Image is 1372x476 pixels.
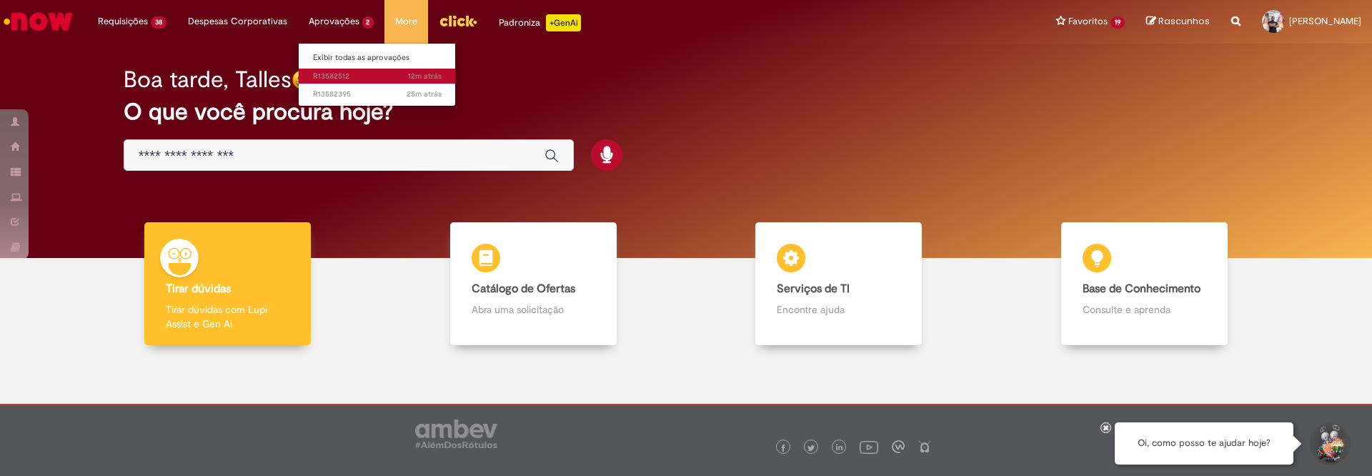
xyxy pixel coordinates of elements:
[407,89,442,99] span: 25m atrás
[166,282,231,296] b: Tirar dúvidas
[439,10,477,31] img: click_logo_yellow_360x200.png
[362,16,374,29] span: 2
[75,222,381,346] a: Tirar dúvidas Tirar dúvidas com Lupi Assist e Gen Ai
[860,437,878,456] img: logo_footer_youtube.png
[1110,16,1125,29] span: 19
[780,445,787,452] img: logo_footer_facebook.png
[918,440,931,453] img: logo_footer_naosei.png
[1,7,75,36] img: ServiceNow
[124,67,292,92] h2: Boa tarde, Talles
[1083,282,1200,296] b: Base de Conhecimento
[1158,14,1210,28] span: Rascunhos
[298,43,457,106] ul: Aprovações
[892,440,905,453] img: logo_footer_workplace.png
[1115,422,1293,465] div: Oi, como posso te ajudar hoje?
[807,445,815,452] img: logo_footer_twitter.png
[1068,14,1108,29] span: Favoritos
[98,14,148,29] span: Requisições
[1146,15,1210,29] a: Rascunhos
[309,14,359,29] span: Aprovações
[472,282,575,296] b: Catálogo de Ofertas
[777,282,850,296] b: Serviços de TI
[299,69,456,84] a: Aberto R13582512 :
[836,444,843,452] img: logo_footer_linkedin.png
[1308,422,1351,465] button: Iniciar Conversa de Suporte
[395,14,417,29] span: More
[546,14,581,31] p: +GenAi
[777,302,900,317] p: Encontre ajuda
[292,69,312,90] img: happy-face.png
[124,99,1249,124] h2: O que você procura hoje?
[381,222,687,346] a: Catálogo de Ofertas Abra uma solicitação
[499,14,581,31] div: Padroniza
[166,302,289,331] p: Tirar dúvidas com Lupi Assist e Gen Ai
[1083,302,1206,317] p: Consulte e aprenda
[415,420,497,448] img: logo_footer_ambev_rotulo_gray.png
[313,71,442,82] span: R13582512
[408,71,442,81] time: 30/09/2025 15:46:46
[299,86,456,102] a: Aberto R13582395 :
[188,14,287,29] span: Despesas Corporativas
[992,222,1298,346] a: Base de Conhecimento Consulte e aprenda
[151,16,166,29] span: 38
[1289,15,1361,27] span: [PERSON_NAME]
[313,89,442,100] span: R13582395
[299,50,456,66] a: Exibir todas as aprovações
[407,89,442,99] time: 30/09/2025 15:33:37
[472,302,595,317] p: Abra uma solicitação
[686,222,992,346] a: Serviços de TI Encontre ajuda
[408,71,442,81] span: 12m atrás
